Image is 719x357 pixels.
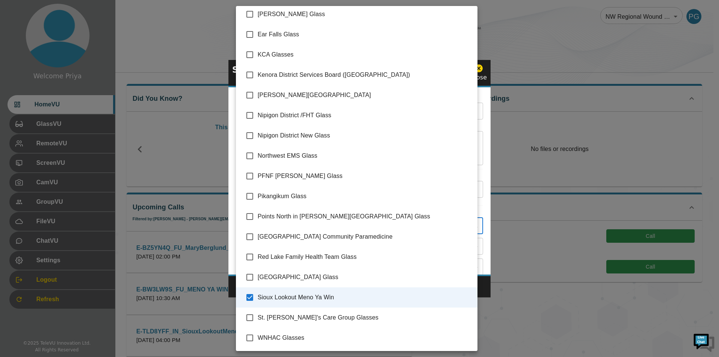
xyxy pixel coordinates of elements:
[258,151,471,160] span: Northwest EMS Glass
[13,35,31,54] img: d_736959983_company_1615157101543_736959983
[258,293,471,302] span: Sioux Lookout Meno Ya Win
[258,252,471,261] span: Red Lake Family Health Team Glass
[258,30,471,39] span: Ear Falls Glass
[258,273,471,282] span: [GEOGRAPHIC_DATA] Glass
[258,212,471,221] span: Points North in [PERSON_NAME][GEOGRAPHIC_DATA] Glass
[693,331,715,353] img: Chat Widget
[4,205,143,231] textarea: Type your message and hit 'Enter'
[258,333,471,342] span: WNHAC Glasses
[39,39,126,49] div: Chat with us now
[258,50,471,59] span: KCA Glasses
[258,70,471,79] span: Kenora District Services Board ([GEOGRAPHIC_DATA])
[258,313,471,322] span: St. [PERSON_NAME]'s Care Group Glasses
[258,111,471,120] span: Nipigon District /FHT Glass
[258,192,471,201] span: Pikangikum Glass
[258,232,471,241] span: [GEOGRAPHIC_DATA] Community Paramedicine
[123,4,141,22] div: Minimize live chat window
[258,172,471,181] span: PFNF [PERSON_NAME] Glass
[258,131,471,140] span: Nipigon District New Glass
[258,91,471,100] span: [PERSON_NAME][GEOGRAPHIC_DATA]
[258,10,471,19] span: [PERSON_NAME] Glass
[43,94,103,170] span: We're online!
